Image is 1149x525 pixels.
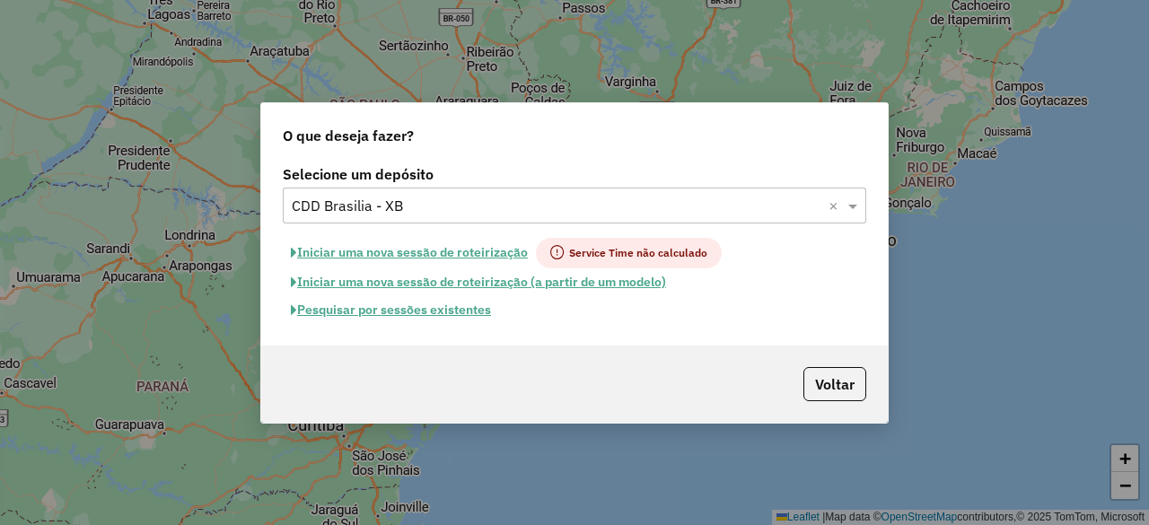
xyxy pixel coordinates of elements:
[283,296,499,324] button: Pesquisar por sessões existentes
[829,195,844,216] span: Clear all
[283,125,414,146] span: O que deseja fazer?
[536,238,722,268] span: Service Time não calculado
[803,367,866,401] button: Voltar
[283,163,866,185] label: Selecione um depósito
[283,238,536,268] button: Iniciar uma nova sessão de roteirização
[283,268,674,296] button: Iniciar uma nova sessão de roteirização (a partir de um modelo)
